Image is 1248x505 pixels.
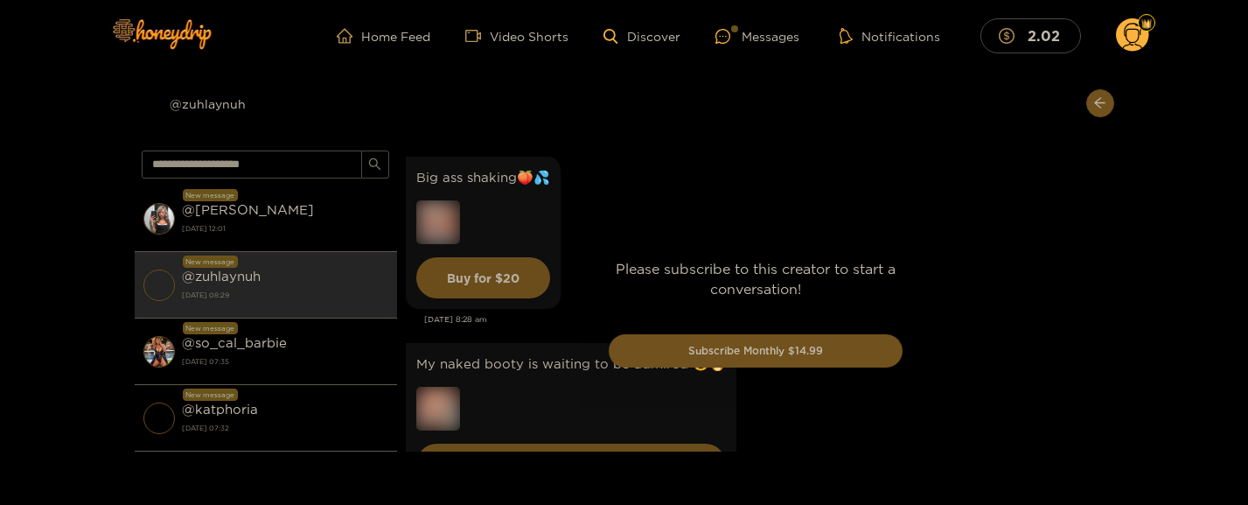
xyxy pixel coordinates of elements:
img: Fan Level [1141,18,1152,29]
span: video-camera [465,28,490,44]
button: search [361,151,389,179]
button: Subscribe Monthly $14.99 [609,334,903,368]
div: @zuhlaynuh [135,89,397,117]
a: Discover [603,29,680,44]
strong: @ zuhlaynuh [182,269,261,284]
a: Home Feed [337,28,430,44]
strong: @ [PERSON_NAME] [182,202,314,217]
span: search [368,158,381,172]
button: Notifications [834,27,945,45]
img: conversation [143,403,175,434]
strong: @ so_cal_barbie [182,335,287,350]
div: Messages [715,26,799,46]
div: New message [183,389,238,401]
img: conversation [143,203,175,235]
div: New message [183,256,238,268]
button: 2.02 [980,18,1081,53]
strong: [DATE] 12:01 [182,221,388,236]
span: home [337,28,361,44]
strong: [DATE] 07:32 [182,420,388,436]
img: conversation [143,270,175,301]
mark: 2.02 [1025,26,1063,45]
strong: @ katphoria [182,402,258,417]
span: arrow-left [1093,96,1106,111]
p: Please subscribe to this creator to start a conversation! [609,259,903,299]
strong: [DATE] 08:29 [182,287,388,303]
span: dollar [999,28,1023,44]
button: arrow-left [1086,89,1114,117]
div: New message [183,189,238,201]
img: conversation [143,336,175,368]
div: New message [183,322,238,334]
a: Video Shorts [465,28,568,44]
strong: [DATE] 07:35 [182,354,388,369]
